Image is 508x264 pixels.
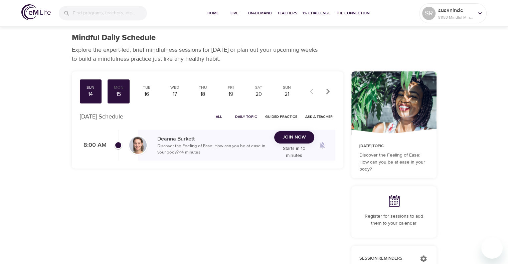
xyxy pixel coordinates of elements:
[235,113,257,120] span: Daily Topic
[82,85,99,90] div: Sun
[194,90,211,98] div: 18
[129,137,147,154] img: Deanna_Burkett-min.jpg
[250,85,267,90] div: Sat
[138,85,155,90] div: Tue
[226,10,242,17] span: Live
[359,152,429,173] p: Discover the Feeling of Ease: How can you be at ease in your body?
[208,111,230,122] button: All
[279,90,295,98] div: 21
[166,90,183,98] div: 17
[359,213,429,227] p: Register for sessions to add them to your calendar
[110,90,127,98] div: 15
[72,33,156,43] h1: Mindful Daily Schedule
[274,131,314,144] button: Join Now
[138,90,155,98] div: 16
[157,135,269,143] p: Deanna Burkett
[305,113,333,120] span: Ask a Teacher
[263,111,300,122] button: Guided Practice
[336,10,369,17] span: The Connection
[248,10,272,17] span: On-Demand
[277,10,297,17] span: Teachers
[157,143,269,156] p: Discover the Feeling of Ease: How can you be at ease in your body? · 14 minutes
[274,145,314,159] p: Starts in 10 minutes
[222,85,239,90] div: Fri
[82,90,99,98] div: 14
[438,14,474,20] p: 81153 Mindful Minutes
[250,90,267,98] div: 20
[194,85,211,90] div: Thu
[314,137,330,153] span: Remind me when a class goes live every Sunday at 8:00 AM
[21,4,51,20] img: logo
[110,85,127,90] div: Mon
[303,111,335,122] button: Ask a Teacher
[80,141,107,150] p: 8:00 AM
[359,143,429,149] p: [DATE] Topic
[422,7,436,20] div: SR
[283,133,306,142] span: Join Now
[481,237,503,259] iframe: Button to launch messaging window
[80,112,123,121] p: [DATE] Schedule
[359,255,413,262] p: Session Reminders
[265,113,297,120] span: Guided Practice
[222,90,239,98] div: 19
[73,6,147,20] input: Find programs, teachers, etc...
[303,10,331,17] span: 1% Challenge
[205,10,221,17] span: Home
[279,85,295,90] div: Sun
[166,85,183,90] div: Wed
[232,111,260,122] button: Daily Topic
[211,113,227,120] span: All
[72,45,322,63] p: Explore the expert-led, brief mindfulness sessions for [DATE] or plan out your upcoming weeks to ...
[438,6,474,14] p: susanindc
